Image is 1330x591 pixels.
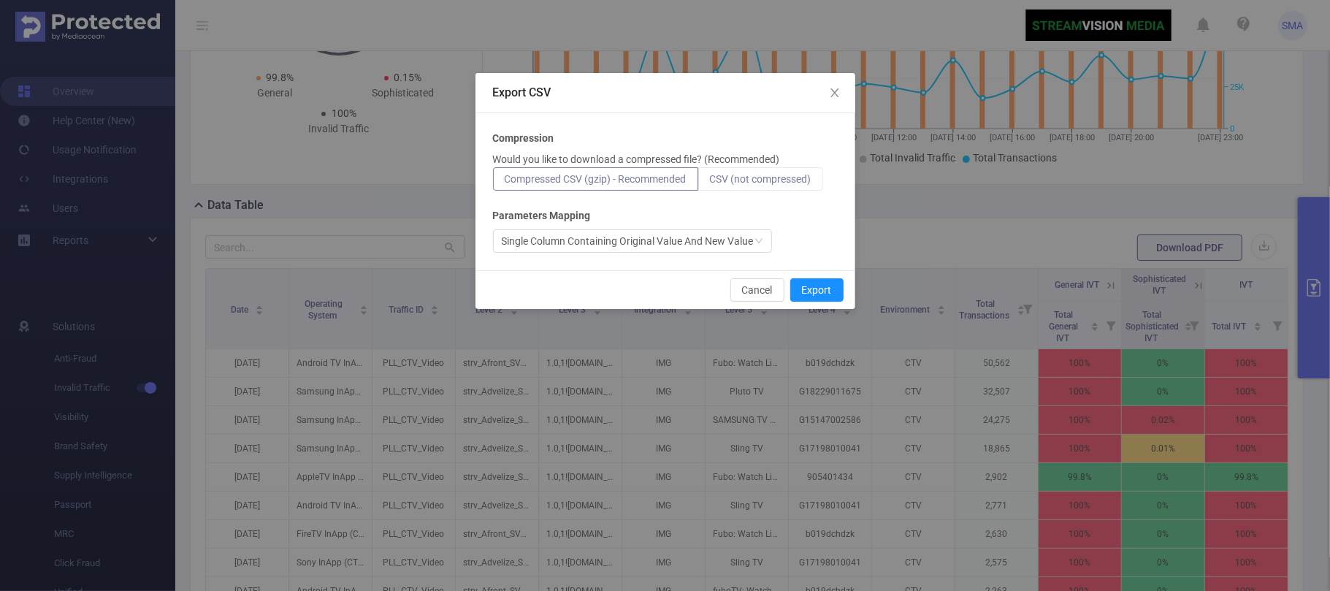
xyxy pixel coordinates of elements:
[814,73,855,114] button: Close
[710,173,811,185] span: CSV (not compressed)
[502,230,754,252] div: Single Column Containing Original Value And New Value
[829,87,841,99] i: icon: close
[790,278,844,302] button: Export
[505,173,687,185] span: Compressed CSV (gzip) - Recommended
[493,131,554,146] b: Compression
[754,237,763,247] i: icon: down
[493,152,780,167] p: Would you like to download a compressed file? (Recommended)
[730,278,784,302] button: Cancel
[493,208,591,224] b: Parameters Mapping
[493,85,838,101] div: Export CSV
